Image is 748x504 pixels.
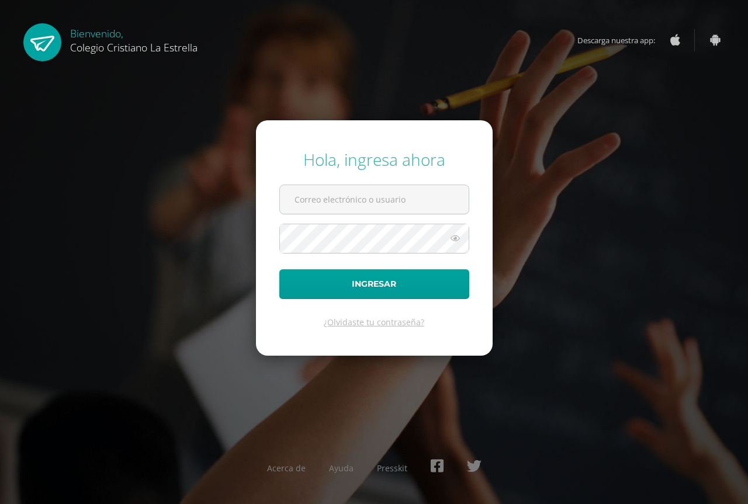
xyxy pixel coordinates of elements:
[267,463,306,474] a: Acerca de
[70,23,198,54] div: Bienvenido,
[70,40,198,54] span: Colegio Cristiano La Estrella
[279,269,469,299] button: Ingresar
[329,463,354,474] a: Ayuda
[377,463,407,474] a: Presskit
[324,317,424,328] a: ¿Olvidaste tu contraseña?
[279,148,469,171] div: Hola, ingresa ahora
[577,29,667,51] span: Descarga nuestra app:
[280,185,469,214] input: Correo electrónico o usuario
